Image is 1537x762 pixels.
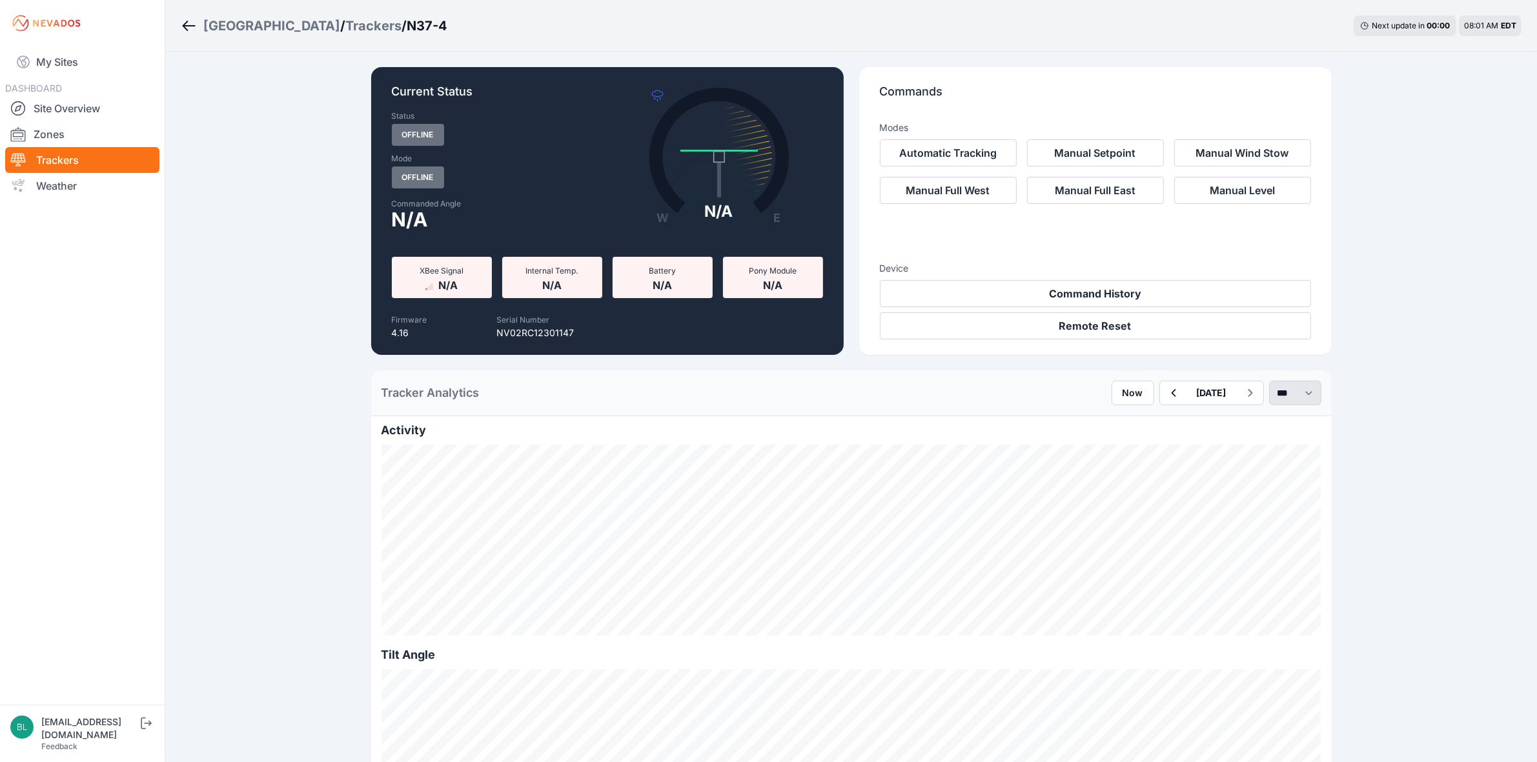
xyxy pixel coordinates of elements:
[5,83,62,94] span: DASHBOARD
[382,421,1321,439] h2: Activity
[880,139,1017,166] button: Automatic Tracking
[497,326,575,339] p: NV02RC12301147
[1027,139,1164,166] button: Manual Setpoint
[392,199,600,209] label: Commanded Angle
[420,266,463,276] span: XBee Signal
[340,17,345,35] span: /
[41,741,77,751] a: Feedback
[880,177,1017,204] button: Manual Full West
[345,17,402,35] a: Trackers
[392,154,412,164] label: Mode
[1427,21,1450,31] div: 00 : 00
[880,262,1311,275] h3: Device
[542,276,562,292] span: N/A
[402,17,407,35] span: /
[5,121,159,147] a: Zones
[749,266,797,276] span: Pony Module
[438,276,458,292] span: N/A
[382,646,1321,664] h2: Tilt Angle
[10,716,34,739] img: blippencott@invenergy.com
[392,166,444,188] span: Offline
[5,95,159,121] a: Site Overview
[392,111,415,121] label: Status
[392,326,427,339] p: 4.16
[880,280,1311,307] button: Command History
[10,13,83,34] img: Nevados
[1027,177,1164,204] button: Manual Full East
[5,147,159,173] a: Trackers
[705,201,733,222] div: N/A
[1372,21,1425,30] span: Next update in
[181,9,447,43] nav: Breadcrumb
[1174,177,1311,204] button: Manual Level
[880,312,1311,339] button: Remote Reset
[649,266,676,276] span: Battery
[392,83,823,111] p: Current Status
[1464,21,1498,30] span: 08:01 AM
[392,315,427,325] label: Firmware
[1186,381,1237,405] button: [DATE]
[763,276,782,292] span: N/A
[1501,21,1516,30] span: EDT
[5,173,159,199] a: Weather
[392,124,444,146] span: Offline
[653,276,672,292] span: N/A
[1112,381,1154,405] button: Now
[880,83,1311,111] p: Commands
[5,46,159,77] a: My Sites
[203,17,340,35] a: [GEOGRAPHIC_DATA]
[41,716,138,741] div: [EMAIL_ADDRESS][DOMAIN_NAME]
[1174,139,1311,166] button: Manual Wind Stow
[497,315,550,325] label: Serial Number
[526,266,578,276] span: Internal Temp.
[407,17,447,35] h3: N37-4
[392,212,428,227] span: N/A
[382,384,480,402] h2: Tracker Analytics
[880,121,909,134] h3: Modes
